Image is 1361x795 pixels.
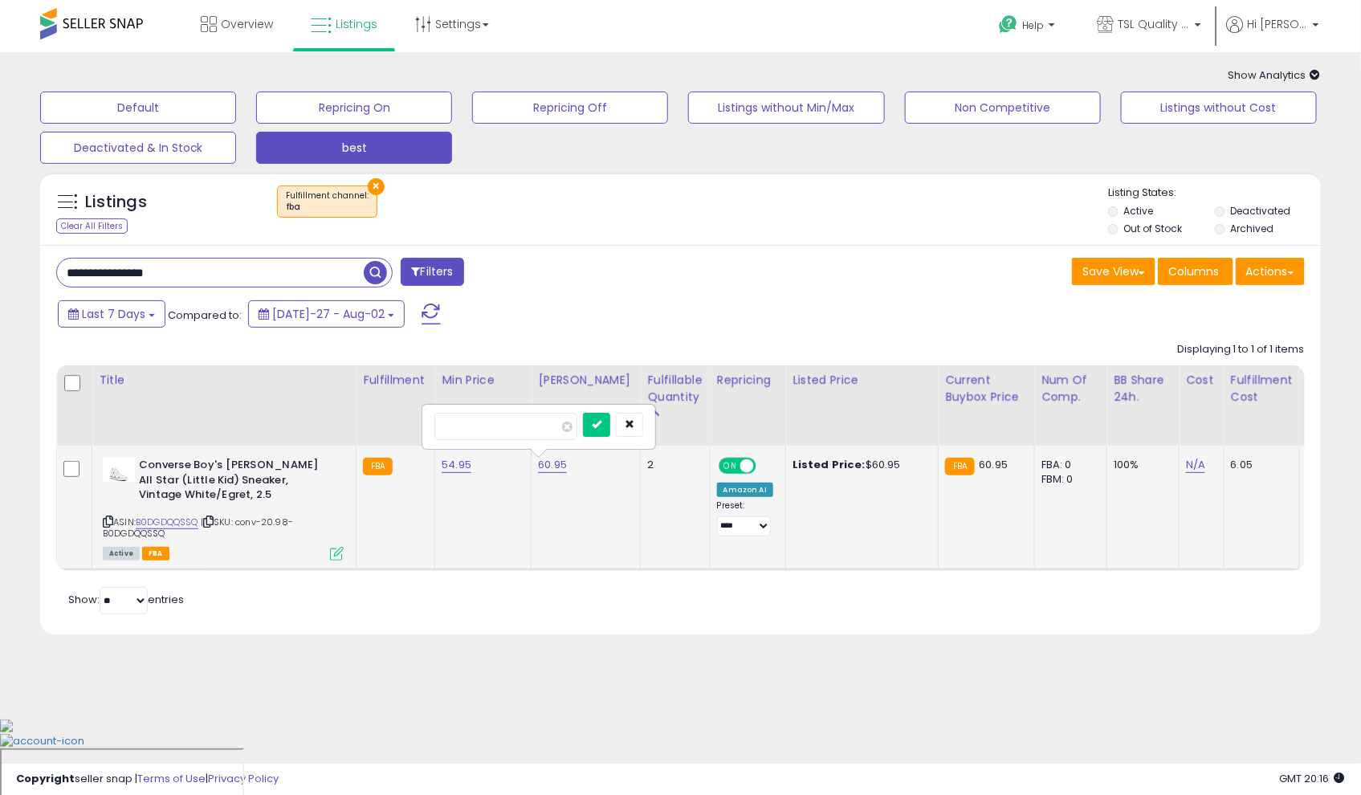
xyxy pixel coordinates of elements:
div: Fulfillment Cost [1231,372,1293,406]
a: B0DGDQQSSQ [136,516,198,529]
div: 2 [647,458,697,472]
button: Repricing On [256,92,452,124]
a: 60.95 [538,457,567,473]
div: Fulfillment [363,372,428,389]
button: Default [40,92,236,124]
div: Fulfillable Quantity [647,372,703,406]
div: FBM: 0 [1041,472,1094,487]
small: FBA [363,458,393,475]
span: FBA [142,547,169,561]
div: Listed Price [793,372,931,389]
span: Show Analytics [1229,67,1321,83]
div: fba [286,202,369,213]
div: Num of Comp. [1041,372,1100,406]
span: Show: entries [68,592,184,607]
b: Listed Price: [793,457,866,472]
div: $60.95 [793,458,926,472]
span: 60.95 [979,457,1008,472]
i: Get Help [998,14,1018,35]
label: Deactivated [1230,204,1290,218]
span: ON [720,459,740,473]
div: Preset: [717,500,773,536]
span: All listings currently available for purchase on Amazon [103,547,140,561]
small: FBA [945,458,975,475]
span: Fulfillment channel : [286,190,369,214]
a: 54.95 [442,457,471,473]
span: Columns [1168,263,1219,279]
b: Converse Boy's [PERSON_NAME] All Star (Little Kid) Sneaker, Vintage White/Egret, 2.5 [139,458,334,507]
h5: Listings [85,191,147,214]
span: Listings [336,16,377,32]
label: Active [1123,204,1153,218]
div: ASIN: [103,458,344,559]
div: Amazon AI [717,483,773,497]
div: FBA: 0 [1041,458,1094,472]
button: × [368,178,385,195]
button: Deactivated & In Stock [40,132,236,164]
span: OFF [753,459,779,473]
button: Filters [401,258,463,286]
div: Title [99,372,349,389]
button: Listings without Min/Max [688,92,884,124]
button: best [256,132,452,164]
div: BB Share 24h. [1114,372,1172,406]
span: Compared to: [168,308,242,323]
div: Cost [1186,372,1217,389]
button: Repricing Off [472,92,668,124]
button: [DATE]-27 - Aug-02 [248,300,405,328]
span: Overview [221,16,273,32]
div: Current Buybox Price [945,372,1028,406]
button: Actions [1236,258,1305,285]
div: Clear All Filters [56,218,128,234]
div: 100% [1114,458,1167,472]
button: Listings without Cost [1121,92,1317,124]
div: [PERSON_NAME] [538,372,634,389]
span: | SKU: conv-20.98-B0DGDQQSSQ [103,516,293,540]
div: Displaying 1 to 1 of 1 items [1177,342,1305,357]
p: Listing States: [1108,185,1321,201]
button: Save View [1072,258,1155,285]
span: TSL Quality Products [1118,16,1190,32]
button: Columns [1158,258,1233,285]
a: N/A [1186,457,1205,473]
a: Help [986,2,1071,52]
span: Last 7 Days [82,306,145,322]
img: 21VTuTbRRzL._SL40_.jpg [103,458,135,482]
span: Hi [PERSON_NAME] [1248,16,1308,32]
span: Help [1022,18,1044,32]
label: Archived [1230,222,1273,235]
label: Out of Stock [1123,222,1182,235]
button: Last 7 Days [58,300,165,328]
div: Repricing [717,372,779,389]
span: [DATE]-27 - Aug-02 [272,306,385,322]
div: 6.05 [1231,458,1287,472]
a: Hi [PERSON_NAME] [1227,16,1319,52]
button: Non Competitive [905,92,1101,124]
div: Min Price [442,372,524,389]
